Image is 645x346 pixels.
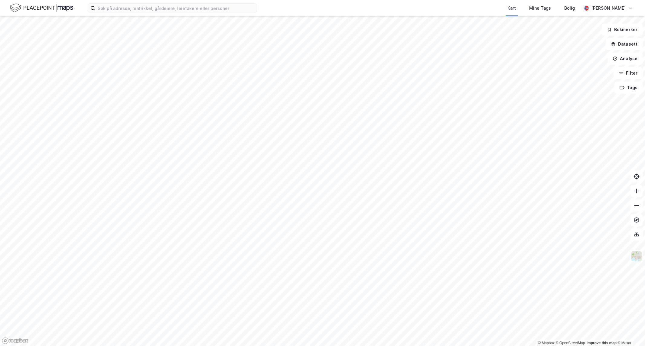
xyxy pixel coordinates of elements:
[2,337,28,344] a: Mapbox homepage
[606,38,643,50] button: Datasett
[615,317,645,346] iframe: Chat Widget
[631,251,642,262] img: Z
[538,341,555,345] a: Mapbox
[564,5,575,12] div: Bolig
[587,341,617,345] a: Improve this map
[608,53,643,65] button: Analyse
[507,5,516,12] div: Kart
[95,4,257,13] input: Søk på adresse, matrikkel, gårdeiere, leietakere eller personer
[615,317,645,346] div: Kontrollprogram for chat
[602,24,643,36] button: Bokmerker
[556,341,585,345] a: OpenStreetMap
[614,82,643,94] button: Tags
[614,67,643,79] button: Filter
[10,3,73,13] img: logo.f888ab2527a4732fd821a326f86c7f29.svg
[591,5,626,12] div: [PERSON_NAME]
[529,5,551,12] div: Mine Tags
